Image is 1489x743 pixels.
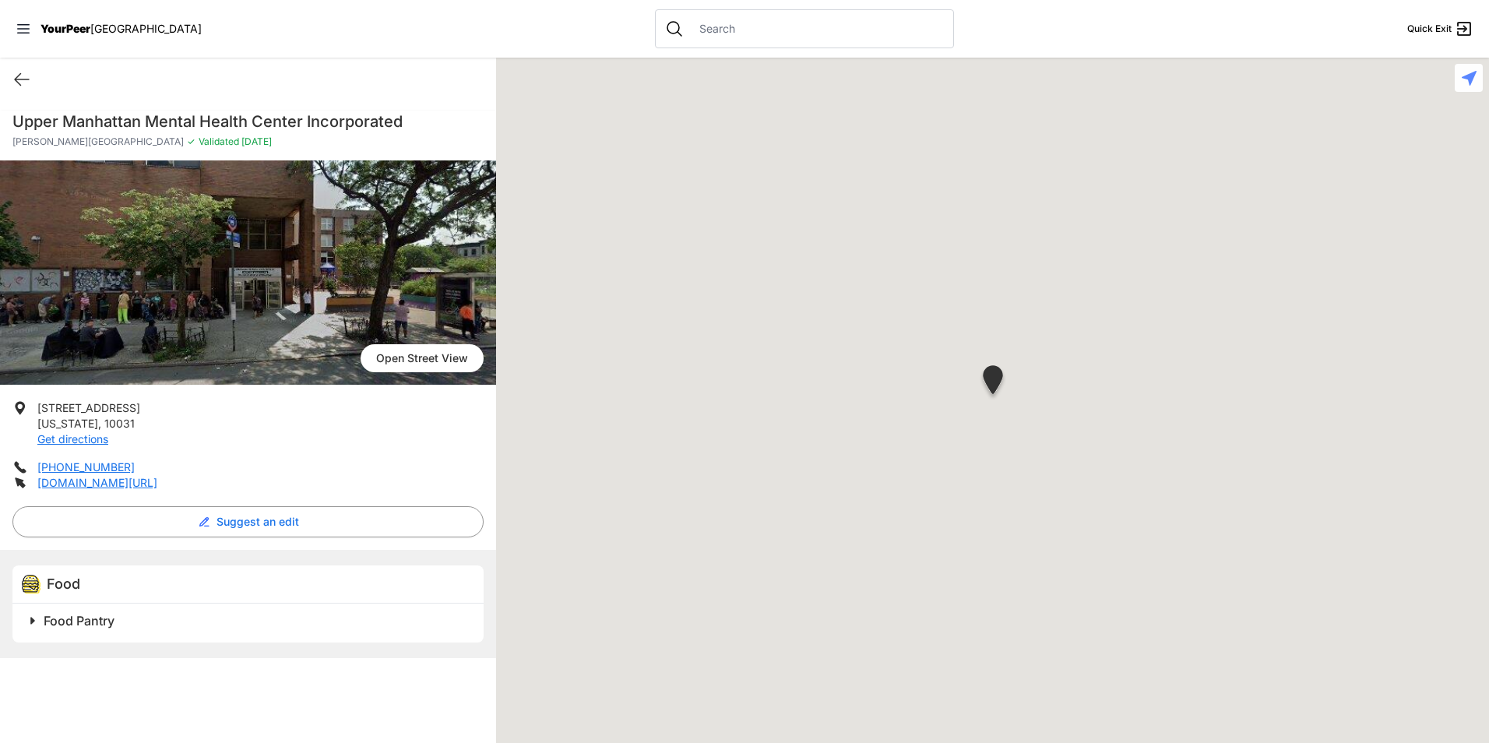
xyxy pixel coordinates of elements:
[187,136,195,148] span: ✓
[239,136,272,147] span: [DATE]
[12,136,184,148] span: [PERSON_NAME][GEOGRAPHIC_DATA]
[37,401,140,414] span: [STREET_ADDRESS]
[37,417,98,430] span: [US_STATE]
[12,506,484,537] button: Suggest an edit
[104,417,135,430] span: 10031
[216,514,299,530] span: Suggest an edit
[47,576,80,592] span: Food
[37,460,135,474] a: [PHONE_NUMBER]
[40,24,202,33] a: YourPeer[GEOGRAPHIC_DATA]
[44,613,114,629] span: Food Pantry
[37,432,108,445] a: Get directions
[1407,19,1473,38] a: Quick Exit
[90,22,202,35] span: [GEOGRAPHIC_DATA]
[98,417,101,430] span: ,
[361,344,484,372] a: Open Street View
[690,21,944,37] input: Search
[37,476,157,489] a: [DOMAIN_NAME][URL]
[40,22,90,35] span: YourPeer
[1407,23,1452,35] span: Quick Exit
[199,136,239,147] span: Validated
[12,111,484,132] h1: Upper Manhattan Mental Health Center Incorporated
